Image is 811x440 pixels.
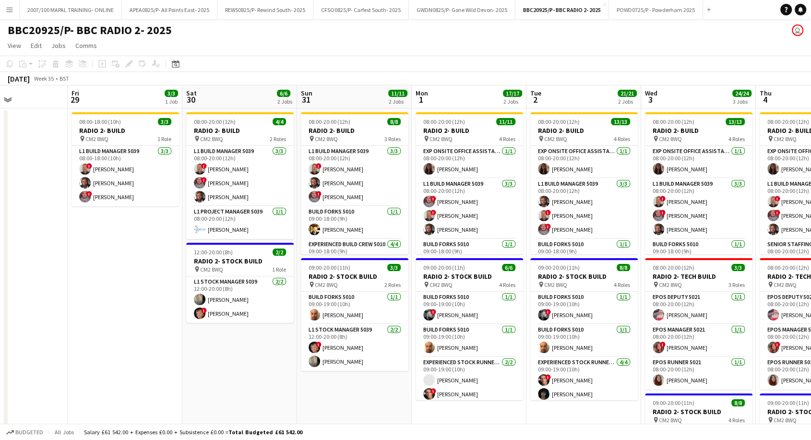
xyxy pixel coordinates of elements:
button: CFSO0825/P- Carfest South- 2025 [313,0,409,19]
div: [DATE] [8,74,30,83]
button: POWD0725/P - Powderham 2025 [609,0,703,19]
h1: BBC20925/P- BBC RADIO 2- 2025 [8,23,172,37]
div: BST [60,75,69,82]
button: Budgeted [5,427,45,438]
a: Jobs [48,39,70,52]
button: REWS0825/P- Rewind South- 2025 [217,0,313,19]
app-user-avatar: Grace Shorten [792,24,803,36]
span: All jobs [53,428,76,436]
span: Jobs [51,41,66,50]
span: Week 35 [32,75,56,82]
div: Salary £61 542.00 + Expenses £0.00 + Subsistence £0.00 = [84,428,302,436]
button: BBC20925/P- BBC RADIO 2- 2025 [515,0,609,19]
button: APEA0825/P- All Points East- 2025 [122,0,217,19]
a: Comms [72,39,101,52]
span: Total Budgeted £61 542.00 [228,428,302,436]
a: Edit [27,39,46,52]
span: Comms [75,41,97,50]
span: View [8,41,21,50]
span: Budgeted [15,429,43,436]
button: GWDN0825/P- Gone Wild Devon- 2025 [409,0,515,19]
span: Edit [31,41,42,50]
a: View [4,39,25,52]
button: 2007/100 MAPAL TRAINING- ONLINE [20,0,122,19]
